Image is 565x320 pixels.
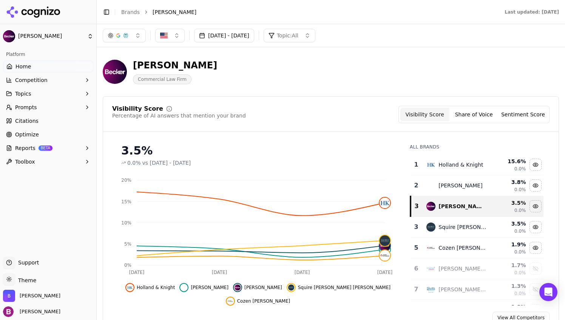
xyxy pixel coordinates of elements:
div: 1 [414,160,419,169]
span: Becker [20,292,60,299]
tspan: [DATE] [295,270,310,275]
span: [PERSON_NAME] [17,308,60,315]
div: 6 [414,264,419,273]
span: Reports [15,144,36,152]
img: Becker [3,30,15,42]
div: 1.7 % [492,261,526,269]
span: 0.0% [514,270,526,276]
img: holland & knight [380,198,390,208]
div: 3 [414,223,419,232]
span: Support [15,259,39,266]
span: Citations [15,117,39,125]
span: [PERSON_NAME] [18,33,84,40]
img: Becker [3,306,14,317]
span: Competition [15,76,48,84]
img: duane morris [426,181,435,190]
img: holland & knight [127,284,133,291]
img: troutman pepper [426,264,435,273]
div: 3.5 % [492,220,526,227]
div: 7 [414,285,419,294]
a: Home [3,60,93,73]
img: United States [160,32,168,39]
div: Visibility Score [112,106,163,112]
div: All Brands [410,144,543,150]
img: cozen o'connor [426,243,435,252]
nav: breadcrumb [121,8,489,16]
div: 3.5% [121,144,395,158]
span: Topics [15,90,31,97]
tr: 7shutts bowen[PERSON_NAME] [PERSON_NAME]1.3%0.0%Show shutts bowen data [411,279,543,300]
img: becker [426,202,435,211]
span: 0.0% [514,207,526,213]
button: Hide squire patton boggs data [529,221,542,233]
button: Show troutman pepper data [529,263,542,275]
tspan: [DATE] [129,270,145,275]
img: squire patton boggs [288,284,294,291]
span: Home [15,63,31,70]
span: [PERSON_NAME] [153,8,196,16]
img: squire patton boggs [380,235,390,246]
button: Sentiment Score [499,108,548,121]
button: Hide squire patton boggs data [287,283,391,292]
tspan: 10% [121,220,131,226]
span: Cozen [PERSON_NAME] [237,298,290,304]
div: [PERSON_NAME] [PERSON_NAME] [438,286,486,293]
tspan: 20% [121,178,131,183]
span: 0.0% [514,249,526,255]
img: holland & knight [426,160,435,169]
div: 3 [414,202,419,211]
div: 3.8 % [492,178,526,186]
span: BETA [39,145,52,151]
tr: 5cozen o'connorCozen [PERSON_NAME]1.9%0.0%Hide cozen o'connor data [411,238,543,258]
span: Optimize [15,131,39,138]
div: [PERSON_NAME] [438,182,482,189]
span: Topic: All [277,32,298,39]
div: Percentage of AI answers that mention your brand [112,112,246,119]
span: Squire [PERSON_NAME] [PERSON_NAME] [298,284,391,291]
span: 0.0% [514,291,526,297]
div: 5 [414,243,419,252]
span: [PERSON_NAME] [244,284,282,291]
a: Citations [3,115,93,127]
button: Hide duane morris data [179,283,228,292]
button: Competition [3,74,93,86]
div: Holland & Knight [438,161,483,169]
img: Becker [3,290,15,302]
tr: 2duane morris[PERSON_NAME]3.8%0.0%Hide duane morris data [411,175,543,196]
span: Prompts [15,104,37,111]
button: Hide becker data [529,200,542,212]
div: 2 [414,181,419,190]
div: [PERSON_NAME] [438,203,486,210]
tspan: [DATE] [212,270,227,275]
tr: 3becker[PERSON_NAME]3.5%0.0%Hide becker data [411,196,543,217]
img: duane morris [181,284,187,291]
button: ReportsBETA [3,142,93,154]
span: 0.0% [127,159,141,167]
tspan: 0% [124,263,131,268]
span: 0.0% [514,228,526,234]
span: Commercial Law Firm [133,74,191,84]
div: Squire [PERSON_NAME] [PERSON_NAME] [438,223,486,231]
div: 1.9 % [492,241,526,248]
div: Last updated: [DATE] [505,9,559,15]
tr: 6troutman pepper[PERSON_NAME] Pepper1.7%0.0%Show troutman pepper data [411,258,543,279]
tspan: [DATE] [377,270,393,275]
span: Theme [15,277,36,283]
img: cozen o'connor [380,250,390,261]
button: Visibility Score [400,108,449,121]
div: 3.5 % [492,199,526,207]
div: 1.3 % [492,282,526,290]
span: Toolbox [15,158,35,165]
a: Optimize [3,128,93,141]
tr: 3squire patton boggsSquire [PERSON_NAME] [PERSON_NAME]3.5%0.0%Hide squire patton boggs data [411,217,543,238]
button: Show gray robinson data [529,304,542,316]
span: [PERSON_NAME] [191,284,228,291]
button: Hide duane morris data [529,179,542,192]
div: 15.6 % [492,158,526,165]
button: Hide holland & knight data [529,159,542,171]
img: squire patton boggs [426,223,435,232]
tspan: 5% [124,241,131,247]
button: Open organization switcher [3,290,60,302]
span: 0.0% [514,187,526,193]
div: 1.0 % [492,303,526,311]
